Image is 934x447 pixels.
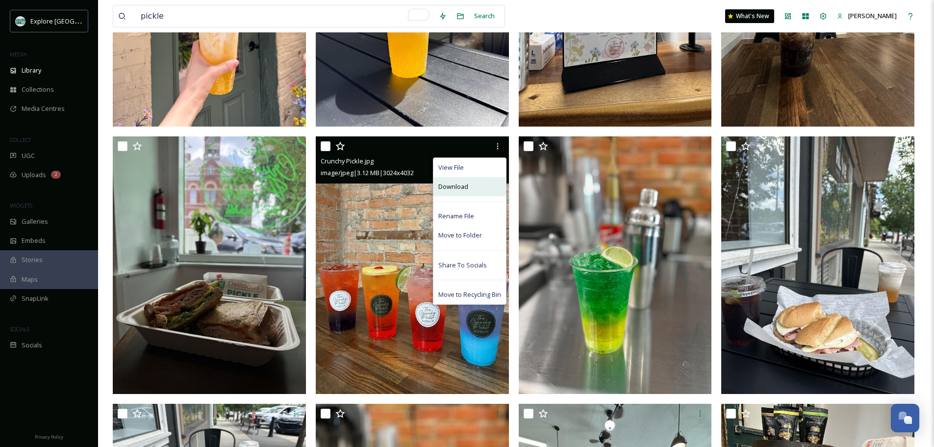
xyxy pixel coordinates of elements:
[22,294,49,303] span: SnapLink
[438,261,487,270] span: Share To Socials
[35,430,63,442] a: Privacy Policy
[832,6,902,26] a: [PERSON_NAME]
[321,157,374,165] span: Crunchy Pickle.jpg
[22,217,48,226] span: Galleries
[438,290,501,299] span: Move to Recycling Bin
[136,5,434,27] input: To enrich screen reader interactions, please activate Accessibility in Grammarly extension settings
[22,275,38,284] span: Maps
[725,9,774,23] a: What's New
[10,51,27,58] span: MEDIA
[10,202,32,209] span: WIDGETS
[10,136,31,143] span: COLLECT
[22,66,41,75] span: Library
[848,11,897,20] span: [PERSON_NAME]
[22,85,54,94] span: Collections
[438,163,464,172] span: View File
[35,434,63,440] span: Privacy Policy
[22,151,35,160] span: UGC
[438,231,482,240] span: Move to Folder
[10,325,29,333] span: SOCIALS
[113,136,306,394] img: IMG_9212.HEIC
[22,236,46,245] span: Embeds
[519,136,712,394] img: E073870E-B214-491A-BE2F-F3141FEE47C5.JPG
[51,171,61,179] div: 2
[22,255,43,264] span: Stories
[438,182,468,191] span: Download
[16,16,25,26] img: 67e7af72-b6c8-455a-acf8-98e6fe1b68aa.avif
[22,341,42,350] span: Socials
[22,170,46,180] span: Uploads
[22,104,65,113] span: Media Centres
[721,136,914,394] img: IMG_8356.HEIC
[321,168,414,177] span: image/jpeg | 3.12 MB | 3024 x 4032
[891,404,919,432] button: Open Chat
[316,136,509,394] img: Crunchy Pickle.jpg
[30,16,165,26] span: Explore [GEOGRAPHIC_DATA][PERSON_NAME]
[438,211,474,221] span: Rename File
[469,6,500,26] div: Search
